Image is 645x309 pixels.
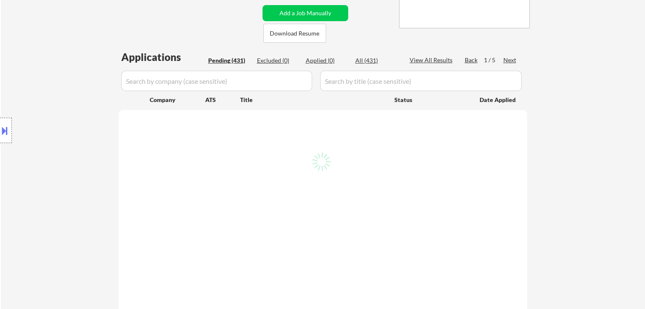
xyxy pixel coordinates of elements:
[394,92,467,107] div: Status
[208,56,251,65] div: Pending (431)
[306,56,348,65] div: Applied (0)
[263,24,326,43] button: Download Resume
[262,5,348,21] button: Add a Job Manually
[503,56,517,64] div: Next
[484,56,503,64] div: 1 / 5
[150,96,205,104] div: Company
[465,56,478,64] div: Back
[240,96,386,104] div: Title
[320,71,522,91] input: Search by title (case sensitive)
[355,56,398,65] div: All (431)
[205,96,240,104] div: ATS
[480,96,517,104] div: Date Applied
[410,56,455,64] div: View All Results
[121,71,312,91] input: Search by company (case sensitive)
[257,56,299,65] div: Excluded (0)
[121,52,205,62] div: Applications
